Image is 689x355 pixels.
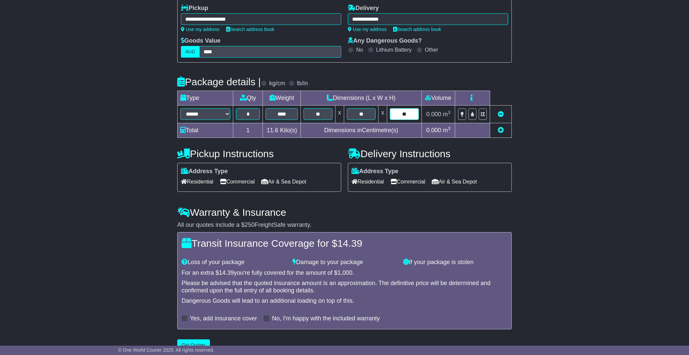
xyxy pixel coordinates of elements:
[351,177,384,187] span: Residential
[498,111,504,118] a: Remove this item
[426,111,441,118] span: 0.000
[181,177,213,187] span: Residential
[181,46,200,58] label: AUD
[390,177,425,187] span: Commercial
[219,269,234,276] span: 14.39
[178,91,233,106] td: Type
[443,111,450,118] span: m
[337,238,362,249] span: 14.39
[351,168,398,175] label: Address Type
[177,148,341,159] h4: Pickup Instructions
[393,27,441,32] a: Search address book
[338,269,352,276] span: 1,000
[233,123,263,138] td: 1
[348,37,422,45] label: Any Dangerous Goods?
[289,259,400,266] div: Damage to your package
[448,126,450,131] sup: 3
[498,127,504,134] a: Add new item
[182,297,507,305] div: Dangerous Goods will lead to an additional loading on top of this.
[233,91,263,106] td: Qty
[226,27,274,32] a: Search address book
[181,5,208,12] label: Pickup
[297,80,308,87] label: lb/in
[376,47,412,53] label: Lithium Battery
[348,5,379,12] label: Delivery
[262,177,307,187] span: Air & Sea Depot
[425,47,438,53] label: Other
[181,168,228,175] label: Address Type
[443,127,450,134] span: m
[301,123,422,138] td: Dimensions in Centimetre(s)
[432,177,477,187] span: Air & Sea Depot
[177,221,512,229] div: All our quotes include a $ FreightSafe warranty.
[356,47,363,53] label: No
[301,91,422,106] td: Dimensions (L x W x H)
[182,280,507,294] div: Please be advised that the quoted insurance amount is an approximation. The definitive price will...
[426,127,441,134] span: 0.000
[421,91,455,106] td: Volume
[178,259,289,266] div: Loss of your package
[177,76,261,87] h4: Package details |
[182,238,507,249] h4: Transit Insurance Coverage for $
[245,221,255,228] span: 250
[400,259,511,266] div: If your package is stolen
[267,127,278,134] span: 11.6
[263,123,301,138] td: Kilo(s)
[448,110,450,115] sup: 3
[220,177,255,187] span: Commercial
[118,347,215,353] span: © One World Courier 2025. All rights reserved.
[272,315,380,322] label: No, I'm happy with the included warranty
[335,106,344,123] td: x
[263,91,301,106] td: Weight
[181,37,221,45] label: Goods Value
[178,123,233,138] td: Total
[348,27,386,32] a: Use my address
[177,339,210,351] button: Get Quotes
[269,80,285,87] label: kg/cm
[181,27,220,32] a: Use my address
[378,106,387,123] td: x
[182,269,507,277] div: For an extra $ you're fully covered for the amount of $ .
[190,315,257,322] label: Yes, add insurance cover
[177,207,512,218] h4: Warranty & Insurance
[348,148,512,159] h4: Delivery Instructions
